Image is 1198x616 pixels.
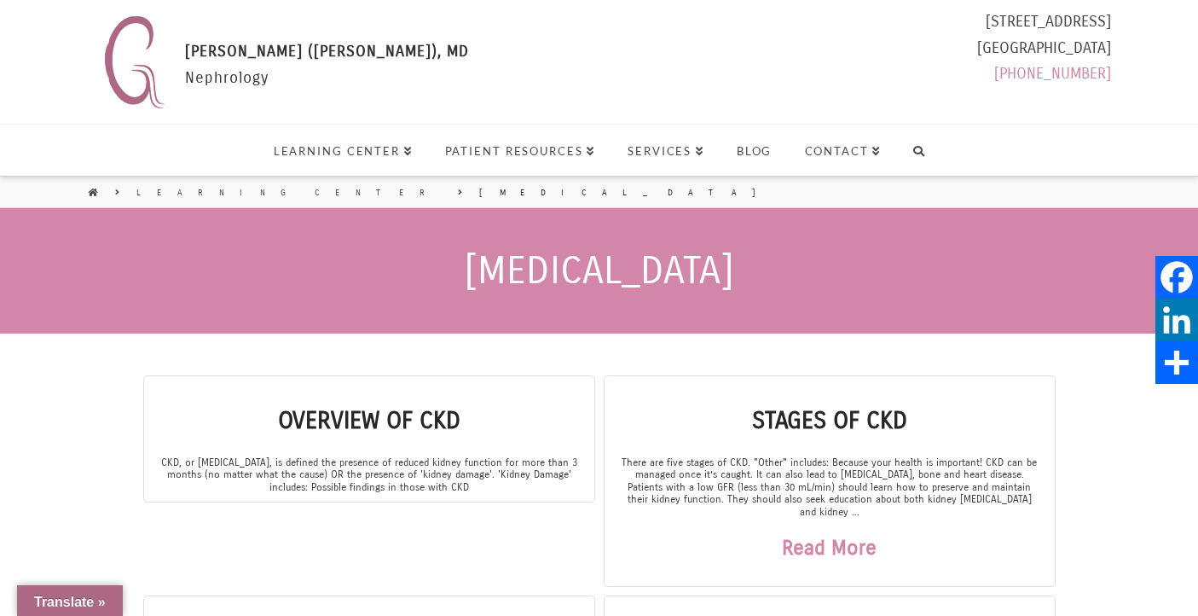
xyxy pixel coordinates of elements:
div: Nephrology [185,38,469,115]
a: Learning Center [257,125,428,176]
a: Contact [788,125,897,176]
a: Learning Center [136,187,441,199]
div: There are five stages of CKD. "Other" includes: Because your health is important! CKD can be mana... [622,456,1038,578]
span: [PERSON_NAME] ([PERSON_NAME]), MD [185,42,469,61]
a: Overview of CKD [278,406,460,435]
span: Contact [805,146,882,157]
span: Translate » [34,595,106,609]
span: Patient Resources [445,146,595,157]
a: Blog [720,125,788,176]
a: LinkedIn [1155,299,1198,341]
a: Facebook [1155,256,1198,299]
a: [PHONE_NUMBER] [994,64,1111,83]
a: [MEDICAL_DATA] [479,187,779,199]
img: Nephrology [96,9,172,115]
a: Patient Resources [428,125,611,176]
span: Blog [737,146,773,157]
div: [STREET_ADDRESS] [GEOGRAPHIC_DATA] [977,9,1111,94]
div: CKD, or [MEDICAL_DATA], is defined the presence of reduced kidney function for more than 3 months... [161,456,577,493]
a: Services [611,125,720,176]
a: Read More [782,518,877,578]
span: Learning Center [274,146,413,157]
a: Stages of CKD [752,406,907,435]
span: Services [628,146,704,157]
